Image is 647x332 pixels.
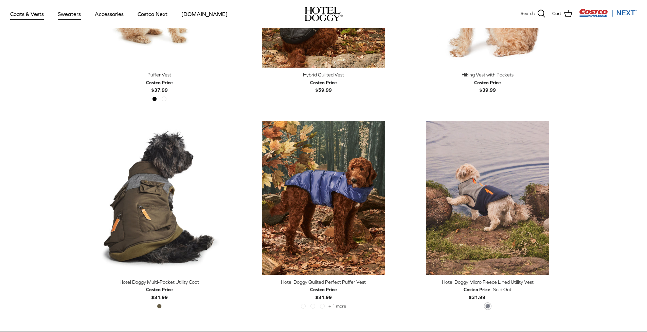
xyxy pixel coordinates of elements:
b: $31.99 [146,286,173,300]
a: Puffer Vest Costco Price$37.99 [83,71,236,94]
a: Visit Costco Next [579,13,637,18]
b: $59.99 [310,79,337,93]
b: $39.99 [474,79,501,93]
a: Search [521,10,545,18]
div: Costco Price [146,286,173,293]
a: Hotel Doggy Micro Fleece Lined Utility Vest [411,121,564,275]
img: hoteldoggycom [305,7,343,21]
a: Sweaters [52,2,87,25]
a: Hotel Doggy Multi-Pocket Utility Coat Costco Price$31.99 [83,278,236,301]
a: Cart [552,10,572,18]
a: Coats & Vests [4,2,50,25]
div: Hotel Doggy Quilted Perfect Puffer Vest [247,278,400,286]
a: Hybrid Quilted Vest Costco Price$59.99 [247,71,400,94]
div: Hybrid Quilted Vest [247,71,400,78]
div: Costco Price [310,79,337,86]
span: Sold Out [493,286,511,293]
a: Hiking Vest with Pockets Costco Price$39.99 [411,71,564,94]
div: Puffer Vest [83,71,236,78]
div: Hiking Vest with Pockets [411,71,564,78]
b: $37.99 [146,79,173,93]
span: Cart [552,10,561,17]
img: Costco Next [579,8,637,17]
div: Hotel Doggy Micro Fleece Lined Utility Vest [411,278,564,286]
b: $31.99 [310,286,337,300]
div: Hotel Doggy Multi-Pocket Utility Coat [83,278,236,286]
a: Accessories [89,2,130,25]
a: hoteldoggy.com hoteldoggycom [305,7,343,21]
div: Costco Price [310,286,337,293]
a: [DOMAIN_NAME] [175,2,234,25]
a: Hotel Doggy Multi-Pocket Utility Coat [83,121,236,275]
span: Search [521,10,535,17]
b: $31.99 [464,286,490,300]
div: Costco Price [464,286,490,293]
div: Costco Price [146,79,173,86]
a: Hotel Doggy Micro Fleece Lined Utility Vest Costco Price$31.99 Sold Out [411,278,564,301]
div: Costco Price [474,79,501,86]
a: Hotel Doggy Quilted Perfect Puffer Vest [247,121,400,275]
span: + 1 more [328,304,346,309]
a: Costco Next [131,2,174,25]
a: Hotel Doggy Quilted Perfect Puffer Vest Costco Price$31.99 [247,278,400,301]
